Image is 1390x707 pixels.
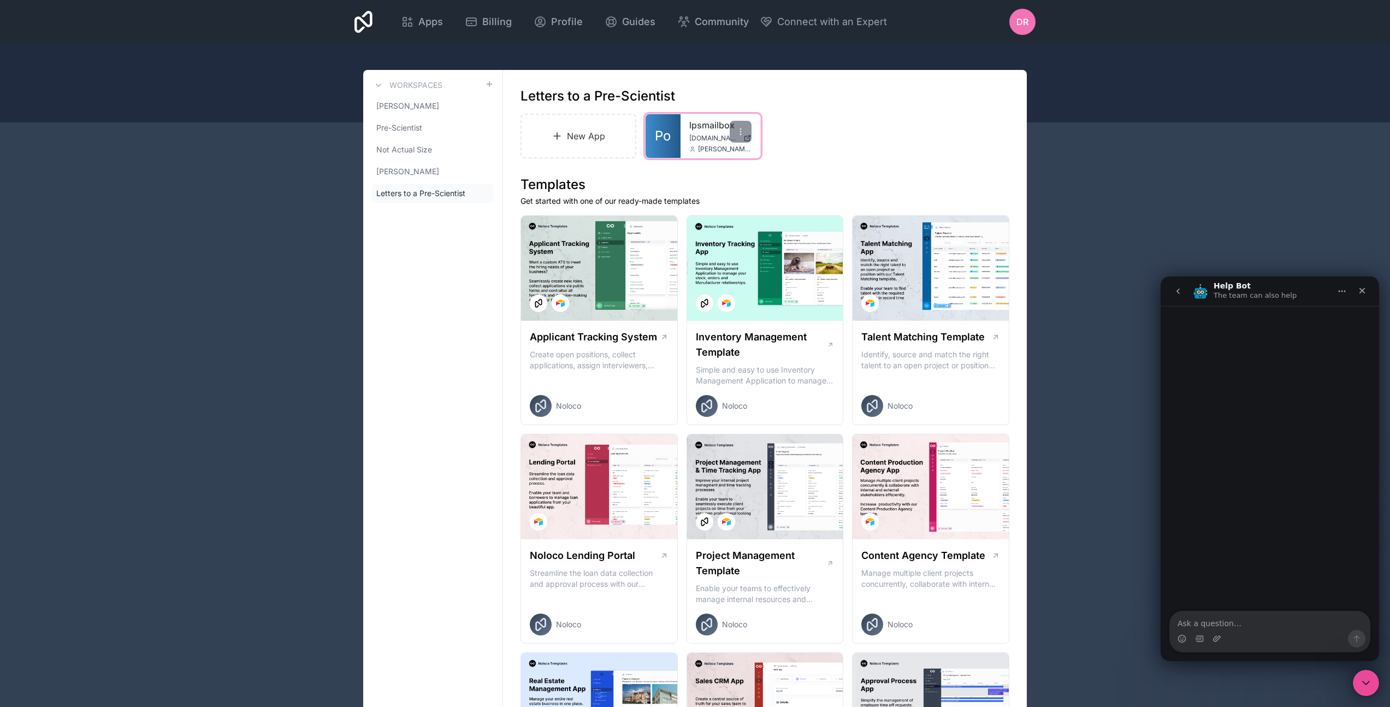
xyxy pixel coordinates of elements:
a: Not Actual Size [372,140,494,160]
span: Noloco [722,400,747,411]
p: Simple and easy to use Inventory Management Application to manage your stock, orders and Manufact... [696,364,835,386]
span: Letters to a Pre-Scientist [376,188,465,199]
p: Get started with one of our ready-made templates [520,196,1009,207]
span: Guides [622,14,655,30]
span: [PERSON_NAME] [376,101,439,111]
h1: Inventory Management Template [696,329,827,360]
span: Connect with an Expert [777,14,887,30]
a: Workspaces [372,79,442,92]
h1: Letters to a Pre-Scientist [520,87,675,105]
h1: Project Management Template [696,548,826,579]
span: Noloco [888,400,913,411]
a: Pre-Scientist [372,118,494,138]
a: Apps [392,10,452,34]
p: Enable your teams to effectively manage internal resources and execute client projects on time. [696,583,835,605]
h1: Applicant Tracking System [530,329,657,345]
p: Streamline the loan data collection and approval process with our Lending Portal template. [530,568,669,590]
span: [DOMAIN_NAME] [689,134,739,143]
a: Po [646,114,681,158]
h1: Talent Matching Template [861,329,985,345]
span: Noloco [556,400,581,411]
p: Create open positions, collect applications, assign interviewers, centralise candidate feedback a... [530,349,669,371]
span: Billing [482,14,512,30]
a: [PERSON_NAME] [372,162,494,181]
a: Community [669,10,758,34]
span: DR [1016,15,1028,28]
span: [PERSON_NAME] [376,166,439,177]
a: [PERSON_NAME] [372,96,494,116]
img: Airtable Logo [866,517,874,526]
span: Not Actual Size [376,144,432,155]
img: Airtable Logo [866,299,874,308]
a: lpsmailbox [689,119,752,132]
a: Letters to a Pre-Scientist [372,184,494,203]
a: New App [520,114,636,158]
h1: Content Agency Template [861,548,985,563]
span: Po [655,127,671,145]
a: Profile [525,10,592,34]
span: Noloco [722,619,747,630]
h1: Templates [520,176,1009,193]
a: Guides [596,10,664,34]
span: Apps [418,14,443,30]
button: Connect with an Expert [760,14,887,30]
span: Noloco [888,619,913,630]
img: Airtable Logo [534,517,543,526]
img: Airtable Logo [722,299,731,308]
span: Pre-Scientist [376,122,422,133]
img: Airtable Logo [722,517,731,526]
span: Profile [551,14,583,30]
h1: Noloco Lending Portal [530,548,635,563]
p: Manage multiple client projects concurrently, collaborate with internal and external stakeholders... [861,568,1000,590]
a: [DOMAIN_NAME] [689,134,752,143]
h3: Workspaces [389,80,442,91]
span: Community [695,14,749,30]
iframe: Intercom live chat [1161,276,1379,661]
img: Airtable Logo [556,299,565,308]
p: Identify, source and match the right talent to an open project or position with our Talent Matchi... [861,349,1000,371]
span: [PERSON_NAME][EMAIL_ADDRESS][DOMAIN_NAME] [698,145,752,154]
a: Billing [456,10,520,34]
iframe: Intercom live chat [1353,670,1379,696]
span: Noloco [556,619,581,630]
